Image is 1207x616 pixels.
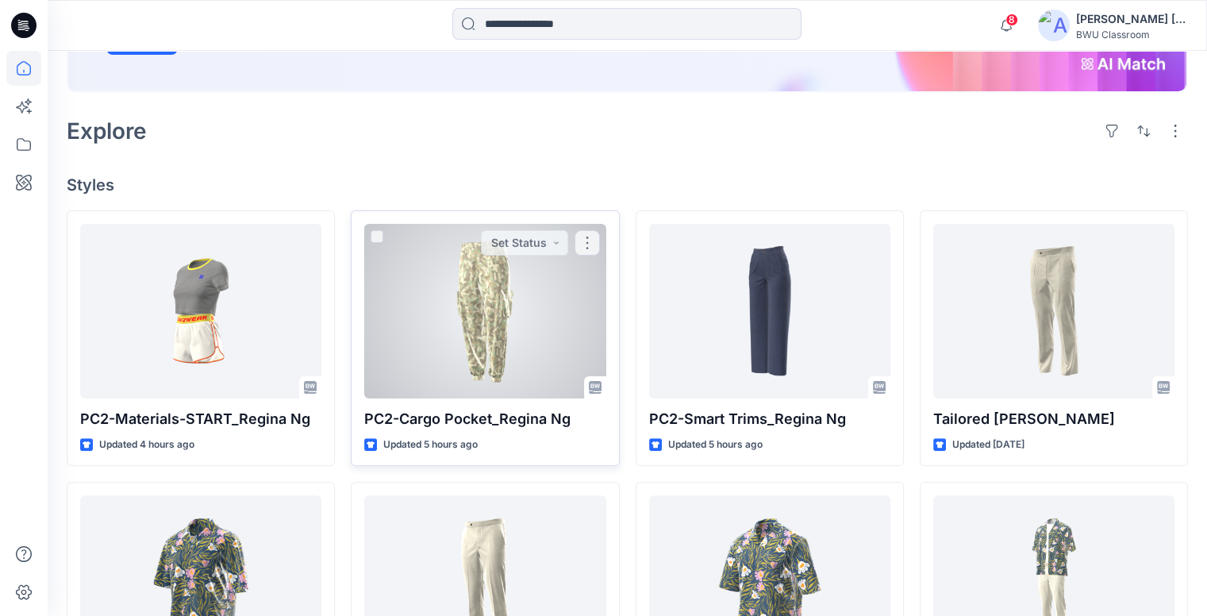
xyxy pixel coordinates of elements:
span: 8 [1005,13,1018,26]
p: Updated [DATE] [952,437,1024,453]
p: PC2-Smart Trims_Regina Ng [649,408,890,430]
h4: Styles [67,175,1188,194]
img: avatar [1038,10,1070,41]
h2: Explore [67,118,147,144]
div: BWU Classroom [1076,29,1187,40]
p: Updated 5 hours ago [383,437,478,453]
a: PC2-Cargo Pocket_Regina Ng [364,224,605,398]
p: Updated 4 hours ago [99,437,194,453]
p: PC2-Cargo Pocket_Regina Ng [364,408,605,430]
a: PC2-Smart Trims_Regina Ng [649,224,890,398]
a: Tailored Pants_Marylina Klenk [933,224,1174,398]
p: Tailored [PERSON_NAME] [933,408,1174,430]
div: [PERSON_NAME] [PERSON_NAME] [PERSON_NAME] [1076,10,1187,29]
p: Updated 5 hours ago [668,437,763,453]
a: PC2-Materials-START_Regina Ng [80,224,321,398]
p: PC2-Materials-START_Regina Ng [80,408,321,430]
